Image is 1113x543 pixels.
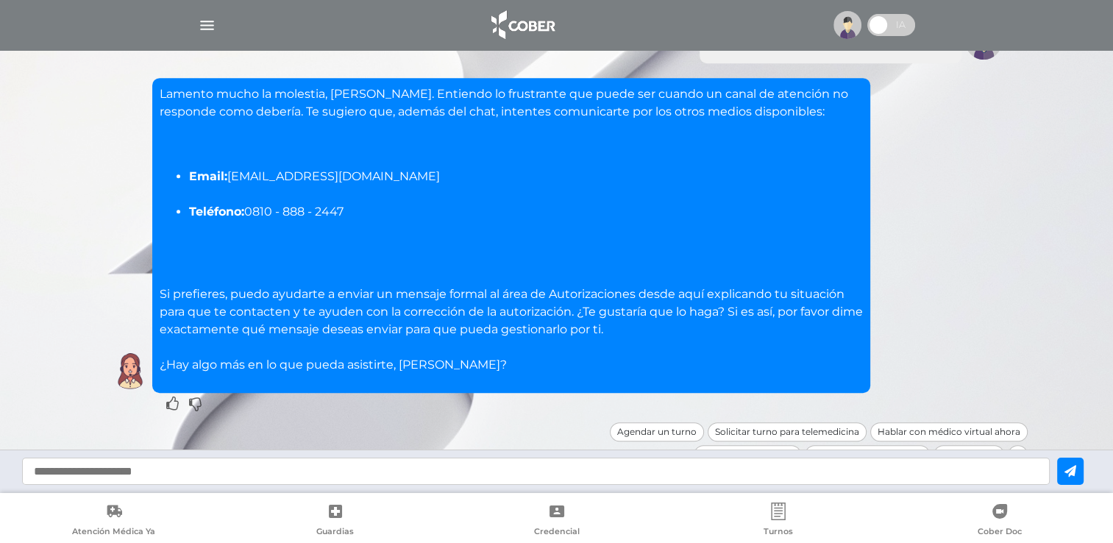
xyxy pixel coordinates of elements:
span: Cober Doc [978,526,1022,539]
a: Turnos [667,503,889,540]
div: Agendar un turno [610,422,704,441]
a: Cober Doc [889,503,1110,540]
img: Cober_menu-lines-white.svg [198,16,216,35]
li: 0810 - 888 - 2447 [189,203,863,221]
div: Hablar con médico virtual ahora [870,422,1028,441]
a: Atención Médica Ya [3,503,224,540]
a: Guardias [224,503,446,540]
b: Teléfono: [189,205,244,219]
span: Turnos [764,526,793,539]
span: Credencial [534,526,580,539]
b: Email: [189,169,227,183]
img: profile-placeholder.svg [833,11,861,39]
div: Odontología [934,445,1004,464]
li: [EMAIL_ADDRESS][DOMAIN_NAME] [189,168,863,185]
span: Atención Médica Ya [72,526,155,539]
p: Lamento mucho la molestia, [PERSON_NAME]. Entiendo lo frustrante que puede ser cuando un canal de... [160,85,863,138]
div: Solicitar turno para telemedicina [708,422,867,441]
span: Guardias [316,526,354,539]
img: Cober IA [112,352,149,389]
img: logo_cober_home-white.png [483,7,561,43]
a: Credencial [446,503,667,540]
div: Consultar cartilla médica [805,445,930,464]
div: Solicitar autorización [694,445,801,464]
div: Si prefieres, puedo ayudarte a enviar un mensaje formal al área de Autorizaciones desde aquí expl... [160,85,863,374]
